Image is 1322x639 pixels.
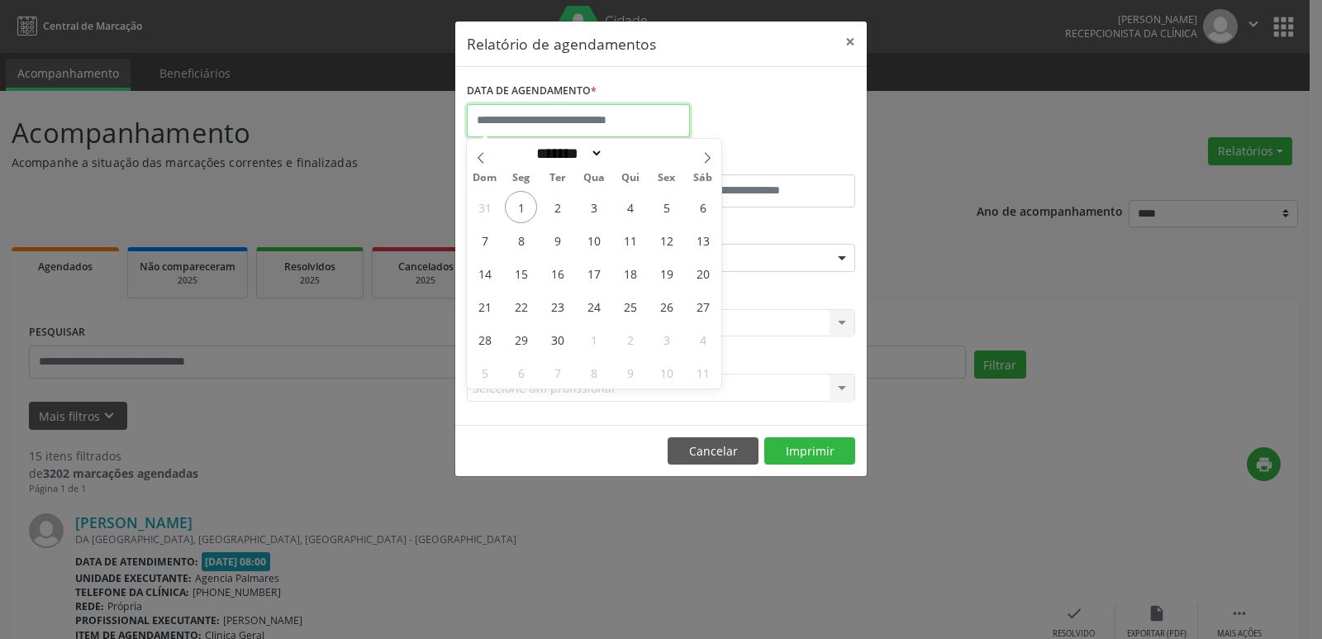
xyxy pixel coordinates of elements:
[578,323,610,355] span: Outubro 1, 2025
[614,191,646,223] span: Setembro 4, 2025
[649,173,685,184] span: Sex
[541,224,573,256] span: Setembro 9, 2025
[468,356,501,389] span: Outubro 5, 2025
[687,356,719,389] span: Outubro 11, 2025
[614,224,646,256] span: Setembro 11, 2025
[612,173,649,184] span: Qui
[540,173,576,184] span: Ter
[834,21,867,62] button: Close
[468,191,501,223] span: Agosto 31, 2025
[668,437,758,465] button: Cancelar
[578,257,610,289] span: Setembro 17, 2025
[764,437,855,465] button: Imprimir
[467,33,656,55] h5: Relatório de agendamentos
[614,356,646,389] span: Outubro 9, 2025
[541,191,573,223] span: Setembro 2, 2025
[650,191,682,223] span: Setembro 5, 2025
[687,224,719,256] span: Setembro 13, 2025
[578,224,610,256] span: Setembro 10, 2025
[578,356,610,389] span: Outubro 8, 2025
[541,290,573,322] span: Setembro 23, 2025
[505,191,537,223] span: Setembro 1, 2025
[614,290,646,322] span: Setembro 25, 2025
[467,79,597,104] label: DATA DE AGENDAMENTO
[505,257,537,289] span: Setembro 15, 2025
[578,290,610,322] span: Setembro 24, 2025
[503,173,540,184] span: Seg
[468,290,501,322] span: Setembro 21, 2025
[614,257,646,289] span: Setembro 18, 2025
[650,356,682,389] span: Outubro 10, 2025
[687,323,719,355] span: Outubro 4, 2025
[687,191,719,223] span: Setembro 6, 2025
[603,145,658,162] input: Year
[650,323,682,355] span: Outubro 3, 2025
[505,356,537,389] span: Outubro 6, 2025
[576,173,612,184] span: Qua
[665,149,855,174] label: ATÉ
[650,257,682,289] span: Setembro 19, 2025
[578,191,610,223] span: Setembro 3, 2025
[687,290,719,322] span: Setembro 27, 2025
[467,173,503,184] span: Dom
[541,323,573,355] span: Setembro 30, 2025
[468,224,501,256] span: Setembro 7, 2025
[650,224,682,256] span: Setembro 12, 2025
[541,257,573,289] span: Setembro 16, 2025
[505,290,537,322] span: Setembro 22, 2025
[505,323,537,355] span: Setembro 29, 2025
[685,173,721,184] span: Sáb
[541,356,573,389] span: Outubro 7, 2025
[530,145,603,162] select: Month
[505,224,537,256] span: Setembro 8, 2025
[687,257,719,289] span: Setembro 20, 2025
[468,257,501,289] span: Setembro 14, 2025
[650,290,682,322] span: Setembro 26, 2025
[614,323,646,355] span: Outubro 2, 2025
[468,323,501,355] span: Setembro 28, 2025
